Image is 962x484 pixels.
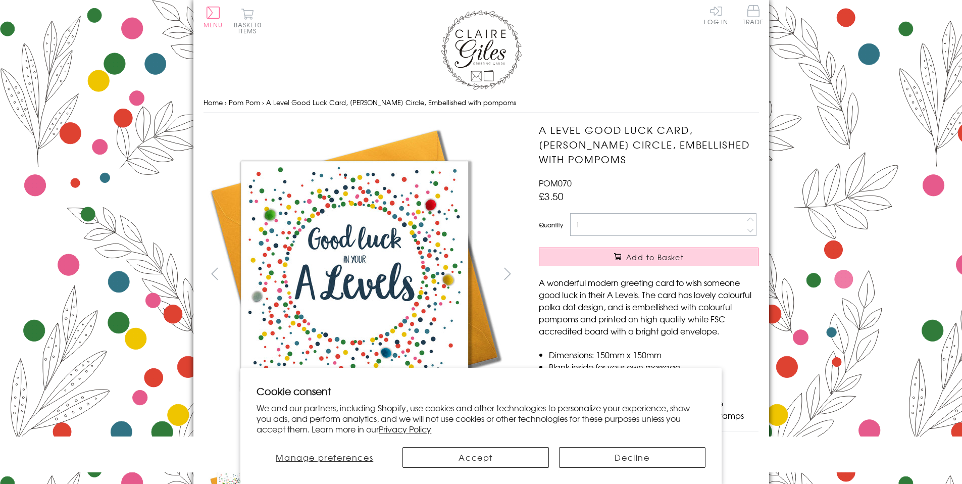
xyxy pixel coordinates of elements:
[539,276,758,337] p: A wonderful modern greeting card to wish someone good luck in their A Levels. The card has lovely...
[539,177,572,189] span: POM070
[496,262,519,285] button: next
[743,5,764,25] span: Trade
[539,248,758,266] button: Add to Basket
[441,10,522,90] img: Claire Giles Greetings Cards
[262,98,264,107] span: ›
[539,189,564,203] span: £3.50
[559,447,705,468] button: Decline
[204,262,226,285] button: prev
[276,451,373,463] span: Manage preferences
[229,98,260,107] a: Pom Pom
[704,5,728,25] a: Log In
[539,220,563,229] label: Quantity
[402,447,549,468] button: Accept
[238,20,262,35] span: 0 items
[626,252,684,262] span: Add to Basket
[204,98,223,107] a: Home
[379,423,431,435] a: Privacy Policy
[539,123,758,166] h1: A Level Good Luck Card, [PERSON_NAME] Circle, Embellished with pompoms
[204,92,759,113] nav: breadcrumbs
[204,123,507,426] img: A Level Good Luck Card, Dotty Circle, Embellished with pompoms
[204,20,223,29] span: Menu
[549,361,758,373] li: Blank inside for your own message
[266,98,516,107] span: A Level Good Luck Card, [PERSON_NAME] Circle, Embellished with pompoms
[549,349,758,361] li: Dimensions: 150mm x 150mm
[225,98,227,107] span: ›
[257,447,392,468] button: Manage preferences
[257,384,705,398] h2: Cookie consent
[743,5,764,27] a: Trade
[257,403,705,434] p: We and our partners, including Shopify, use cookies and other technologies to personalize your ex...
[234,8,262,34] button: Basket0 items
[204,7,223,28] button: Menu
